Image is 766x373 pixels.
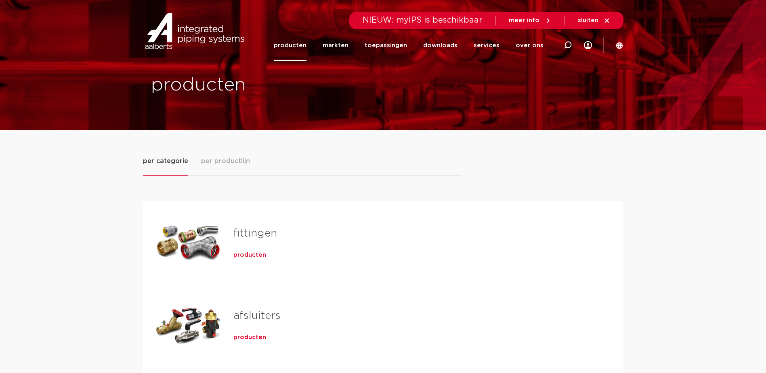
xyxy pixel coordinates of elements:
[151,72,379,98] h1: producten
[274,30,544,61] nav: Menu
[363,16,483,24] span: NIEUW: myIPS is beschikbaar
[578,17,611,24] a: sluiten
[584,36,592,54] div: my IPS
[233,228,277,239] a: fittingen
[509,17,552,24] a: meer info
[516,30,544,61] a: over ons
[274,30,306,61] a: producten
[233,333,266,342] a: producten
[474,30,499,61] a: services
[143,156,188,166] span: per categorie
[365,30,407,61] a: toepassingen
[233,310,281,321] a: afsluiters
[423,30,458,61] a: downloads
[509,17,539,23] span: meer info
[201,156,250,166] span: per productlijn
[578,17,598,23] span: sluiten
[233,251,266,259] a: producten
[323,30,348,61] a: markten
